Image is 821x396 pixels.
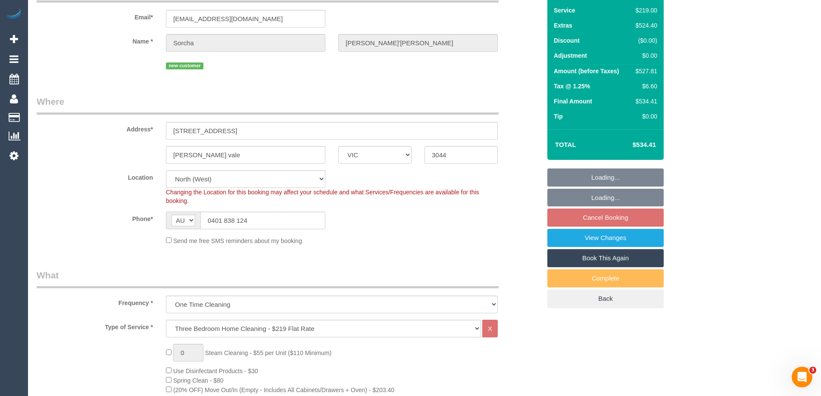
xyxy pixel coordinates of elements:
label: Tax @ 1.25% [554,82,590,90]
label: Adjustment [554,51,587,60]
a: View Changes [547,229,664,247]
div: $527.81 [632,67,657,75]
legend: Where [37,95,499,115]
span: Changing the Location for this booking may affect your schedule and what Services/Frequencies are... [166,189,479,204]
label: Discount [554,36,580,45]
a: Back [547,290,664,308]
div: ($0.00) [632,36,657,45]
input: Email* [166,10,325,28]
div: $534.41 [632,97,657,106]
iframe: Intercom live chat [792,367,812,387]
span: new customer [166,62,203,69]
label: Name * [30,34,159,46]
input: First Name* [166,34,325,52]
strong: Total [555,141,576,148]
label: Frequency * [30,296,159,307]
label: Type of Service * [30,320,159,331]
span: (20% OFF) Move Out/In (Empty - Includes All Cabinets/Drawers + Oven) - $203.40 [173,387,394,393]
label: Final Amount [554,97,592,106]
label: Email* [30,10,159,22]
label: Amount (before Taxes) [554,67,619,75]
span: Spring Clean - $80 [173,377,224,384]
div: $0.00 [632,51,657,60]
a: Book This Again [547,249,664,267]
h4: $534.41 [607,141,656,149]
input: Suburb* [166,146,325,164]
span: Use Disinfectant Products - $30 [173,368,258,374]
legend: What [37,269,499,288]
label: Service [554,6,575,15]
label: Extras [554,21,572,30]
div: $0.00 [632,112,657,121]
img: Automaid Logo [5,9,22,21]
span: Steam Cleaning - $55 per Unit ($110 Minimum) [205,349,331,356]
div: $6.60 [632,82,657,90]
span: 3 [809,367,816,374]
label: Address* [30,122,159,134]
label: Location [30,170,159,182]
div: $219.00 [632,6,657,15]
input: Phone* [200,212,325,229]
span: Send me free SMS reminders about my booking [173,237,302,244]
label: Phone* [30,212,159,223]
label: Tip [554,112,563,121]
div: $524.40 [632,21,657,30]
input: Last Name* [338,34,498,52]
input: Post Code* [425,146,498,164]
